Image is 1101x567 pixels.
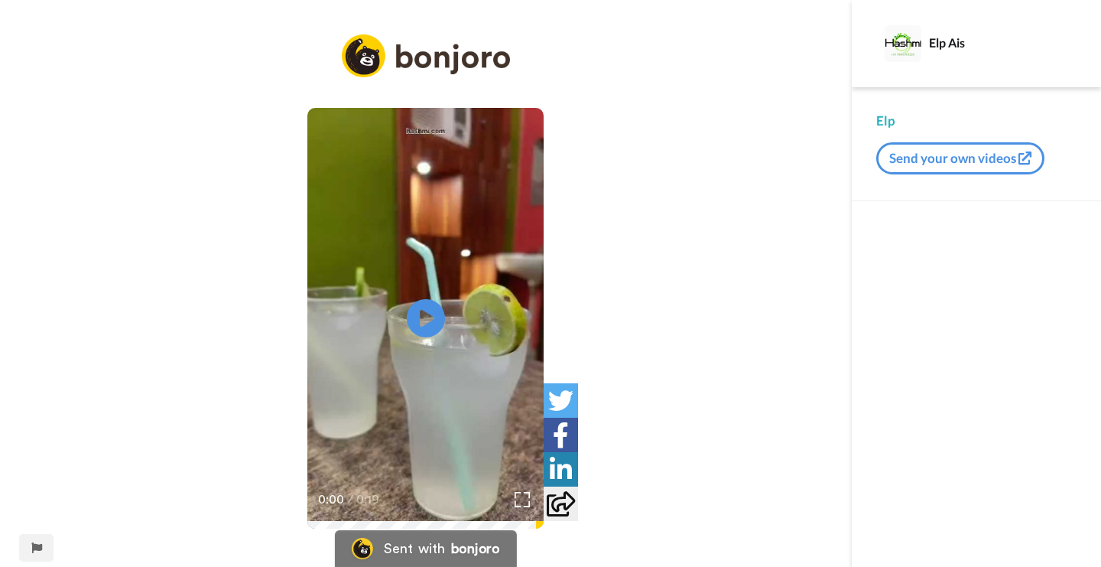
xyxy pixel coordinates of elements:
a: Bonjoro LogoSent withbonjoro [335,530,517,567]
div: Elp Ais [929,35,1076,50]
span: / [348,490,353,509]
img: Full screen [515,492,530,507]
span: 0:00 [318,490,345,509]
div: bonjoro [451,542,500,556]
div: Elp [876,112,1077,130]
div: Sent with [384,542,445,556]
span: 0:19 [356,490,383,509]
img: logo_full.png [342,34,510,78]
img: Bonjoro Logo [352,538,373,559]
img: Profile Image [885,25,921,62]
button: Send your own videos [876,142,1044,174]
